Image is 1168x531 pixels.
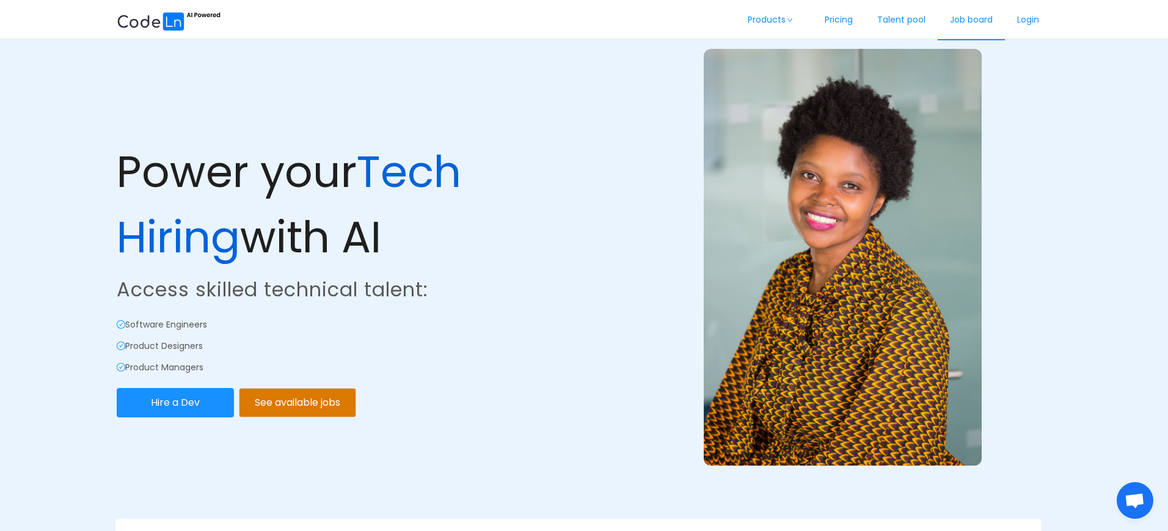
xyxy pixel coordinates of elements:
[117,342,125,350] i: icon: check-circle
[117,361,582,374] p: Product Managers
[117,388,234,417] button: Hire a Dev
[117,363,125,372] i: icon: check-circle
[117,275,582,304] p: Access skilled technical talent:
[117,318,582,331] p: Software Engineers
[1117,482,1153,519] div: Open chat
[704,49,982,466] img: example
[239,388,356,417] button: See available jobs
[117,139,582,270] p: Power your with AI
[117,320,125,329] i: icon: check-circle
[117,340,582,353] p: Product Designers
[786,17,794,23] i: icon: down
[117,10,221,31] img: ai.87e98a1d.svg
